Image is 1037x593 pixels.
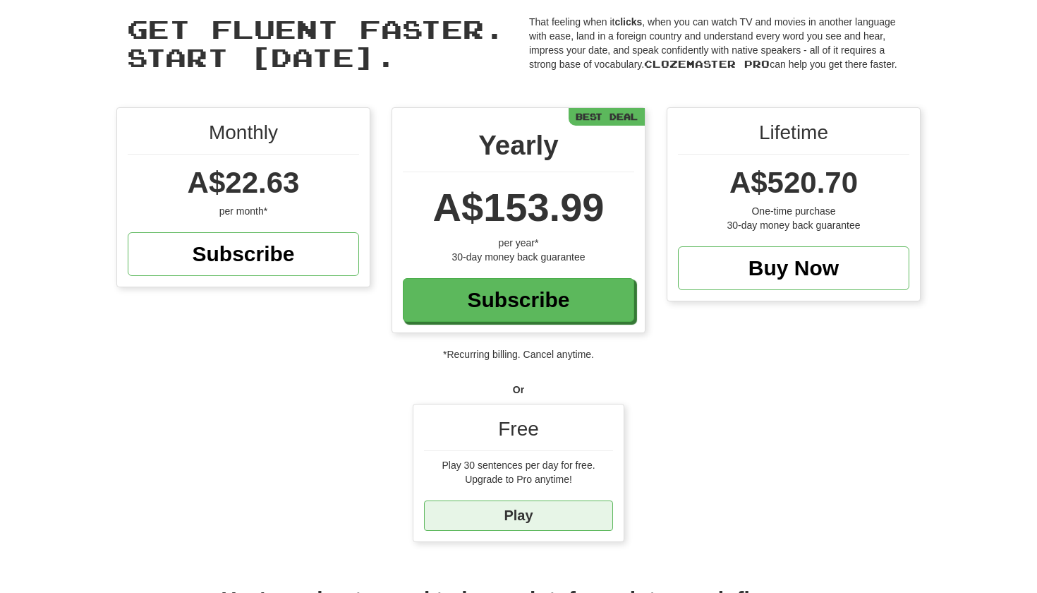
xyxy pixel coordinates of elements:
[644,58,770,70] span: Clozemaster Pro
[678,218,909,232] div: 30-day money back guarantee
[127,13,505,72] span: Get fluent faster. Start [DATE].
[128,119,359,155] div: Monthly
[729,166,858,199] span: A$520.70
[433,185,605,229] span: A$153.99
[569,108,645,126] div: Best Deal
[614,16,642,28] strong: clicks
[128,204,359,218] div: per month*
[424,415,613,451] div: Free
[424,458,613,472] div: Play 30 sentences per day for free.
[678,246,909,290] a: Buy Now
[678,204,909,218] div: One-time purchase
[403,236,634,250] div: per year*
[513,384,524,395] strong: Or
[128,232,359,276] a: Subscribe
[424,472,613,486] div: Upgrade to Pro anytime!
[188,166,300,199] span: A$22.63
[403,250,634,264] div: 30-day money back guarantee
[403,126,634,172] div: Yearly
[424,501,613,531] a: Play
[529,15,910,71] p: That feeling when it , when you can watch TV and movies in another language with ease, land in a ...
[678,119,909,155] div: Lifetime
[403,278,634,322] a: Subscribe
